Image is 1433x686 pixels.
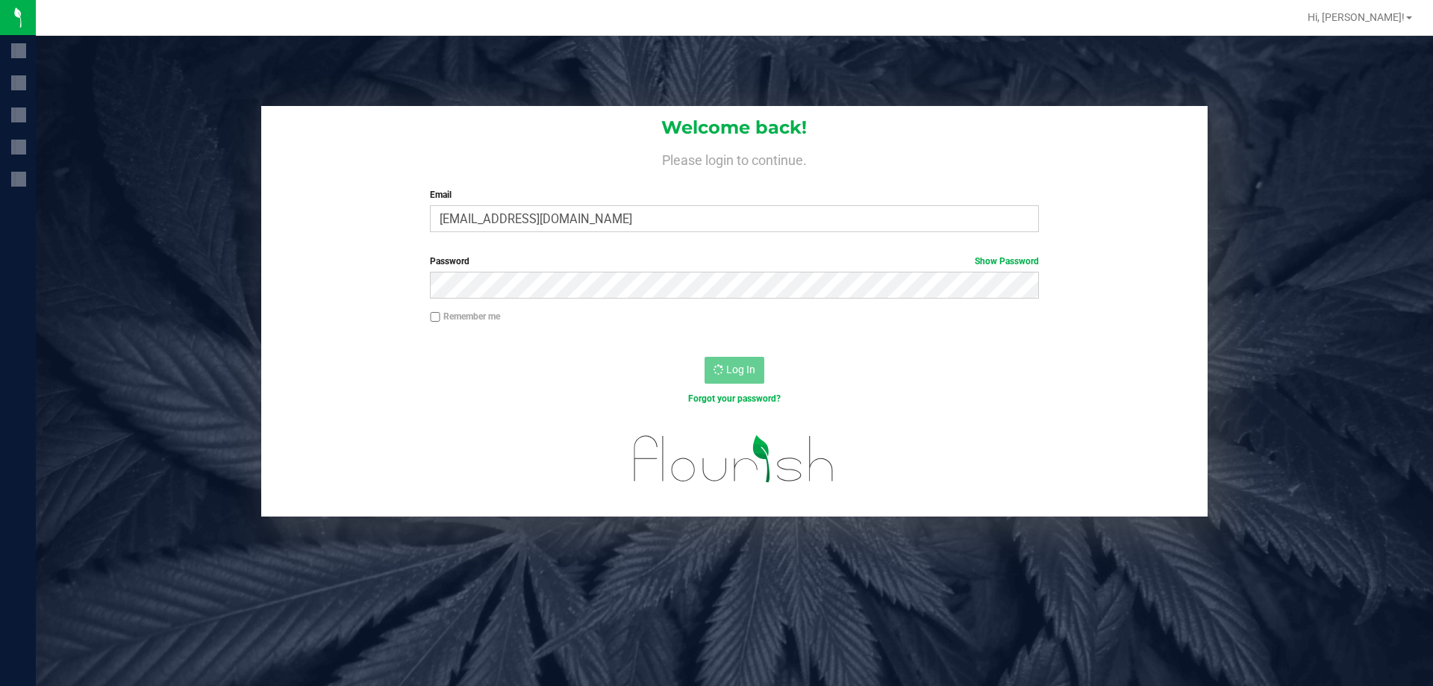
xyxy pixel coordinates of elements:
[705,357,764,384] button: Log In
[430,256,469,266] span: Password
[430,310,500,323] label: Remember me
[975,256,1039,266] a: Show Password
[1308,11,1405,23] span: Hi, [PERSON_NAME]!
[726,364,755,375] span: Log In
[430,312,440,322] input: Remember me
[430,188,1038,202] label: Email
[688,393,781,404] a: Forgot your password?
[261,149,1208,167] h4: Please login to continue.
[261,118,1208,137] h1: Welcome back!
[616,421,852,497] img: flourish_logo.svg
